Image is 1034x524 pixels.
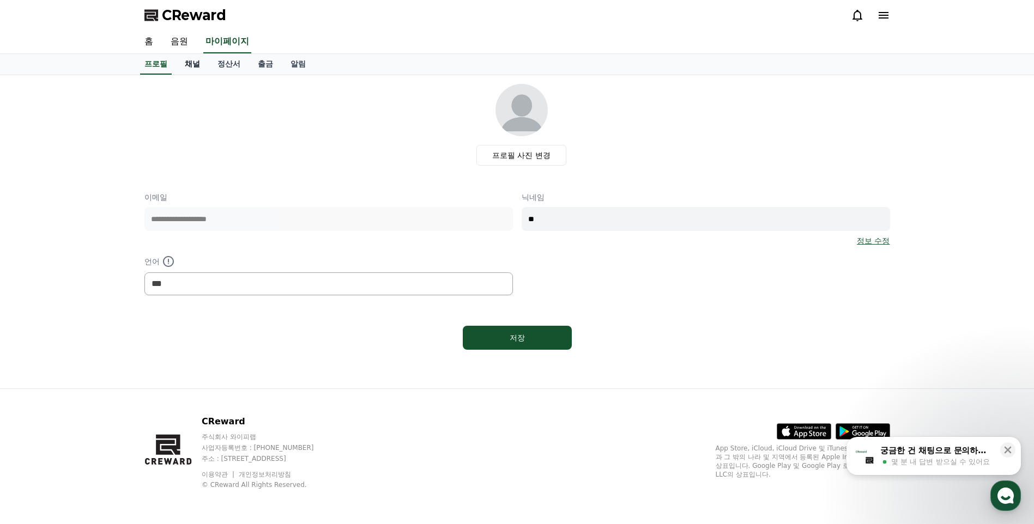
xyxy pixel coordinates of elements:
[239,471,291,478] a: 개인정보처리방침
[3,345,72,373] a: 홈
[144,7,226,24] a: CReward
[136,31,162,53] a: 홈
[34,362,41,370] span: 홈
[202,443,335,452] p: 사업자등록번호 : [PHONE_NUMBER]
[72,345,141,373] a: 대화
[168,362,182,370] span: 설정
[144,192,513,203] p: 이메일
[202,480,335,489] p: © CReward All Rights Reserved.
[522,192,890,203] p: 닉네임
[463,326,572,350] button: 저장
[162,7,226,24] span: CReward
[282,54,315,75] a: 알림
[100,362,113,371] span: 대화
[857,235,890,246] a: 정보 수정
[203,31,251,53] a: 마이페이지
[140,54,172,75] a: 프로필
[144,255,513,268] p: 언어
[716,444,890,479] p: App Store, iCloud, iCloud Drive 및 iTunes Store는 미국과 그 밖의 나라 및 지역에서 등록된 Apple Inc.의 서비스 상표입니다. Goo...
[202,432,335,441] p: 주식회사 와이피랩
[485,332,550,343] div: 저장
[495,84,548,136] img: profile_image
[476,145,566,166] label: 프로필 사진 변경
[202,415,335,428] p: CReward
[209,54,249,75] a: 정산서
[162,31,197,53] a: 음원
[202,471,236,478] a: 이용약관
[176,54,209,75] a: 채널
[202,454,335,463] p: 주소 : [STREET_ADDRESS]
[141,345,209,373] a: 설정
[249,54,282,75] a: 출금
